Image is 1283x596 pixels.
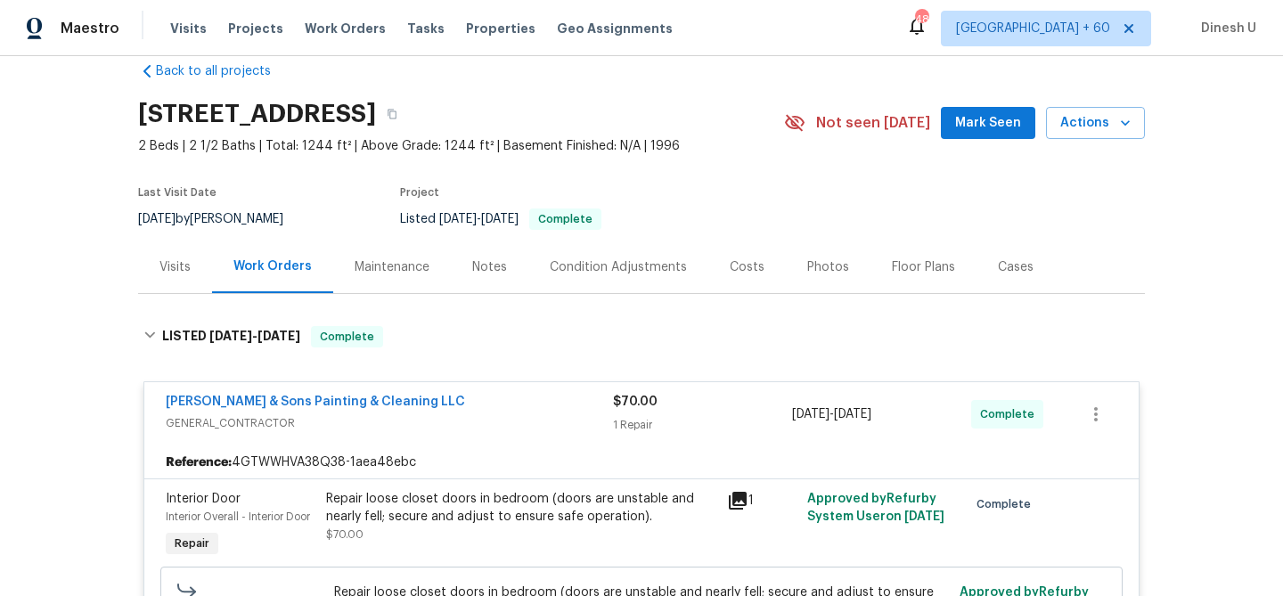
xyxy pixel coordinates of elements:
span: Properties [466,20,535,37]
div: Notes [472,258,507,276]
span: [DATE] [834,408,871,420]
span: Tasks [407,22,445,35]
span: Visits [170,20,207,37]
a: Back to all projects [138,62,309,80]
span: [DATE] [439,213,477,225]
div: 4GTWWHVA38Q38-1aea48ebc [144,446,1139,478]
div: Work Orders [233,257,312,275]
span: [DATE] [904,510,944,523]
span: [DATE] [257,330,300,342]
div: Visits [159,258,191,276]
span: Actions [1060,112,1131,135]
span: Complete [980,405,1042,423]
span: Not seen [DATE] [816,114,930,132]
span: $70.00 [613,396,658,408]
span: $70.00 [326,529,364,540]
span: Complete [531,214,600,225]
div: Cases [998,258,1034,276]
div: LISTED [DATE]-[DATE]Complete [138,308,1145,365]
button: Actions [1046,107,1145,140]
span: [GEOGRAPHIC_DATA] + 60 [956,20,1110,37]
div: Condition Adjustments [550,258,687,276]
div: 480 [915,11,928,29]
span: - [792,405,871,423]
span: [DATE] [792,408,829,420]
div: by [PERSON_NAME] [138,208,305,230]
span: Interior Overall - Interior Door [166,511,310,522]
h2: [STREET_ADDRESS] [138,105,376,123]
span: [DATE] [209,330,252,342]
div: 1 [727,490,797,511]
span: Geo Assignments [557,20,673,37]
span: Projects [228,20,283,37]
div: Maintenance [355,258,429,276]
div: 1 Repair [613,416,792,434]
span: Approved by Refurby System User on [807,493,944,523]
button: Mark Seen [941,107,1035,140]
span: Complete [313,328,381,346]
span: [DATE] [138,213,176,225]
span: Listed [400,213,601,225]
span: [DATE] [481,213,519,225]
span: Interior Door [166,493,241,505]
span: - [209,330,300,342]
span: Work Orders [305,20,386,37]
span: Last Visit Date [138,187,217,198]
div: Photos [807,258,849,276]
span: - [439,213,519,225]
span: Repair [168,535,217,552]
a: [PERSON_NAME] & Sons Painting & Cleaning LLC [166,396,465,408]
span: GENERAL_CONTRACTOR [166,414,613,432]
span: Maestro [61,20,119,37]
button: Copy Address [376,98,408,130]
h6: LISTED [162,326,300,347]
span: Dinesh U [1194,20,1256,37]
b: Reference: [166,453,232,471]
div: Repair loose closet doors in bedroom (doors are unstable and nearly fell; secure and adjust to en... [326,490,716,526]
span: Project [400,187,439,198]
span: Mark Seen [955,112,1021,135]
div: Floor Plans [892,258,955,276]
span: 2 Beds | 2 1/2 Baths | Total: 1244 ft² | Above Grade: 1244 ft² | Basement Finished: N/A | 1996 [138,137,784,155]
div: Costs [730,258,764,276]
span: Complete [977,495,1038,513]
